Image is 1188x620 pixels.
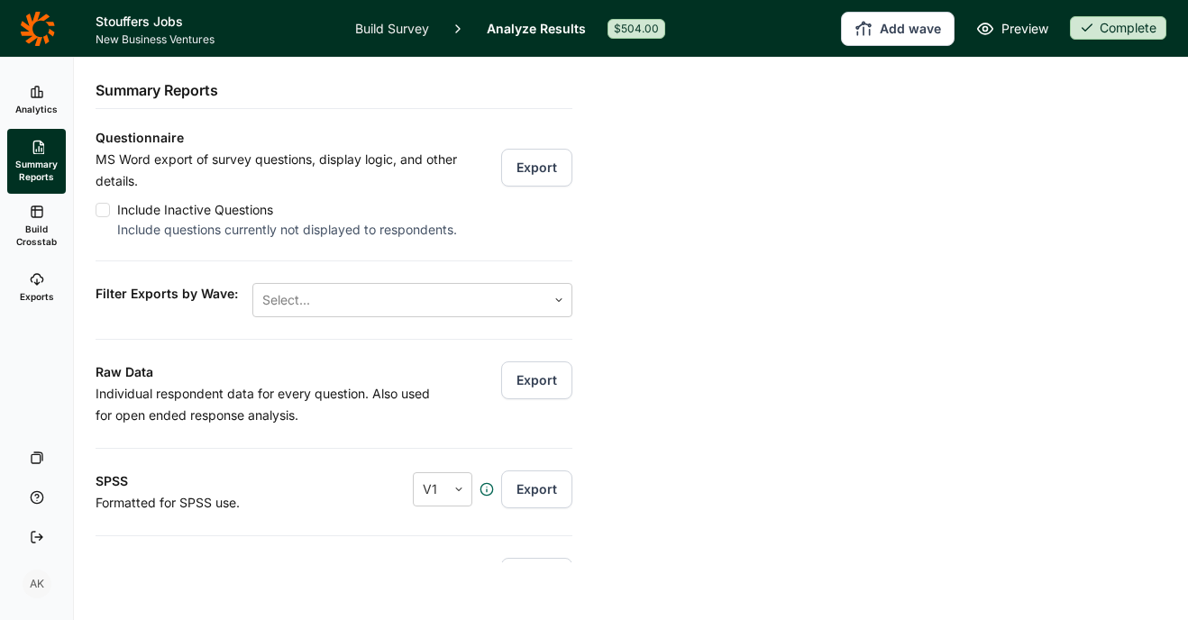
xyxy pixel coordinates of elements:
button: Export [501,470,572,508]
h3: Raw Data [96,361,439,383]
a: Summary Reports [7,129,66,194]
span: New Business Ventures [96,32,334,47]
p: Formatted for SPSS use. [96,492,316,514]
button: Export [501,149,572,187]
span: Summary Reports [14,158,59,183]
div: Complete [1070,16,1166,40]
div: Include Inactive Questions [117,199,480,221]
a: Analytics [7,71,66,129]
button: Complete [1070,16,1166,41]
h2: Summary Reports [96,79,218,101]
h3: SPSS [96,470,316,492]
a: Build Crosstab [7,194,66,259]
span: Exports [20,290,54,303]
span: Build Crosstab [14,223,59,248]
a: Preview [976,18,1048,40]
span: Analytics [15,103,58,115]
a: Exports [7,259,66,316]
button: Add wave [841,12,955,46]
h1: Stouffers Jobs [96,11,334,32]
button: Export [501,558,572,596]
p: MS Word export of survey questions, display logic, and other details. [96,149,480,192]
div: AK [23,570,51,598]
h3: Questionnaire [96,127,572,149]
div: $504.00 [608,19,665,39]
h3: Survey Summary [96,558,461,579]
div: Include questions currently not displayed to respondents. [117,221,480,239]
button: Export [501,361,572,399]
span: Filter Exports by Wave: [96,283,238,317]
span: Preview [1001,18,1048,40]
p: Individual respondent data for every question. Also used for open ended response analysis. [96,383,439,426]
